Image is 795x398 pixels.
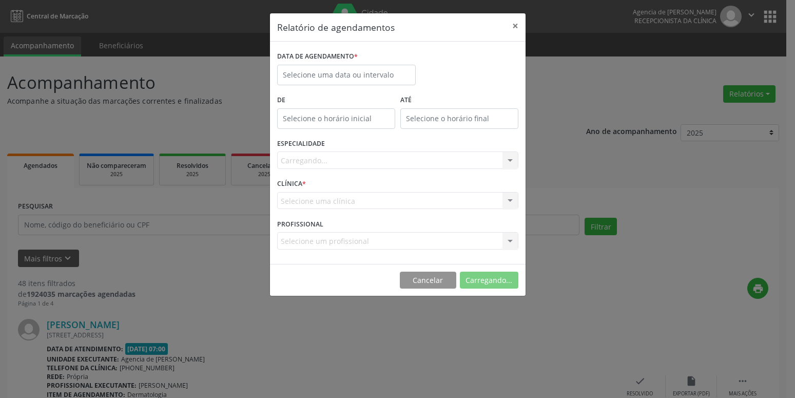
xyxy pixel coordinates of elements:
[400,92,518,108] label: ATÉ
[400,272,456,289] button: Cancelar
[277,176,306,192] label: CLÍNICA
[277,49,358,65] label: DATA DE AGENDAMENTO
[505,13,526,39] button: Close
[277,136,325,152] label: ESPECIALIDADE
[277,65,416,85] input: Selecione uma data ou intervalo
[277,216,323,232] label: PROFISSIONAL
[277,21,395,34] h5: Relatório de agendamentos
[460,272,518,289] button: Carregando...
[277,108,395,129] input: Selecione o horário inicial
[400,108,518,129] input: Selecione o horário final
[277,92,395,108] label: De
